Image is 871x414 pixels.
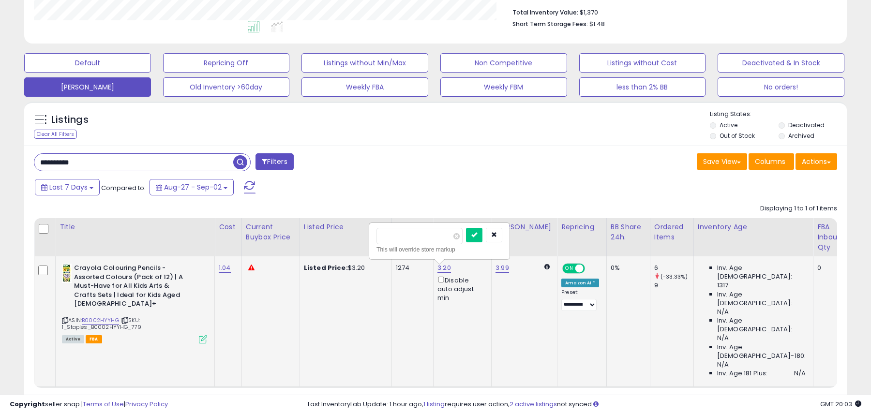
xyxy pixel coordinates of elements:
div: 6 [654,264,693,272]
label: Archived [788,132,814,140]
button: Weekly FBM [440,77,567,97]
span: N/A [717,360,729,369]
label: Active [720,121,737,129]
div: Title [60,222,210,232]
div: Min Price [437,222,487,232]
b: Crayola Colouring Pencils - Assorted Colours (Pack of 12) | A Must-Have for All Kids Arts & Craft... [74,264,192,311]
label: Deactivated [788,121,825,129]
button: [PERSON_NAME] [24,77,151,97]
div: Inventory Age [698,222,809,232]
small: (-33.33%) [661,273,688,281]
button: Weekly FBA [301,77,428,97]
div: 0 [817,264,843,272]
button: Listings without Cost [579,53,706,73]
div: Disable auto adjust min [437,275,484,302]
div: This will override store markup [376,245,502,254]
button: Old Inventory >60day [163,77,290,97]
li: $1,370 [512,6,830,17]
span: OFF [584,265,599,273]
a: Privacy Policy [125,399,168,409]
span: Inv. Age [DEMOGRAPHIC_DATA]-180: [717,343,806,360]
button: Aug-27 - Sep-02 [150,179,234,195]
span: Inv. Age 181 Plus: [717,369,768,378]
div: Ordered Items [654,222,690,242]
div: seller snap | | [10,400,168,409]
span: All listings currently available for purchase on Amazon [62,335,84,343]
p: Listing States: [710,110,846,119]
span: Last 7 Days [49,182,88,192]
span: N/A [717,308,729,316]
div: Listed Price [304,222,388,232]
div: Fulfillable Quantity [396,222,429,242]
h5: Listings [51,113,89,127]
div: Preset: [561,289,599,311]
button: Last 7 Days [35,179,100,195]
span: Inv. Age [DEMOGRAPHIC_DATA]: [717,290,806,308]
div: Displaying 1 to 1 of 1 items [760,204,837,213]
b: Listed Price: [304,263,348,272]
label: Out of Stock [720,132,755,140]
span: Inv. Age [DEMOGRAPHIC_DATA]: [717,264,806,281]
span: N/A [794,369,806,378]
div: ASIN: [62,264,207,342]
div: Amazon AI * [561,279,599,287]
a: 3.99 [496,263,509,273]
button: Non Competitive [440,53,567,73]
a: Terms of Use [83,399,124,409]
b: Total Inventory Value: [512,8,578,16]
a: 2 active listings [510,399,557,409]
span: 1317 [717,281,729,290]
a: 1.04 [219,263,231,273]
span: ON [563,265,575,273]
button: Repricing Off [163,53,290,73]
a: B0002HYYHG [82,316,119,325]
div: Repricing [561,222,602,232]
span: N/A [717,334,729,342]
a: 1 listing [423,399,445,409]
div: [PERSON_NAME] [496,222,553,232]
div: Clear All Filters [34,130,77,139]
button: Actions [796,153,837,170]
strong: Copyright [10,399,45,409]
span: 2025-09-10 20:03 GMT [820,399,861,409]
div: Cost [219,222,238,232]
div: Last InventoryLab Update: 1 hour ago, requires user action, not synced. [308,400,861,409]
div: 0% [611,264,643,272]
span: Aug-27 - Sep-02 [164,182,222,192]
button: Filters [255,153,293,170]
div: $3.20 [304,264,384,272]
button: Deactivated & In Stock [718,53,844,73]
div: Current Buybox Price [246,222,296,242]
span: Inv. Age [DEMOGRAPHIC_DATA]: [717,316,806,334]
span: Columns [755,157,785,166]
div: 9 [654,281,693,290]
button: Default [24,53,151,73]
span: $1.48 [589,19,605,29]
button: Listings without Min/Max [301,53,428,73]
button: No orders! [718,77,844,97]
div: BB Share 24h. [611,222,646,242]
button: less than 2% BB [579,77,706,97]
b: Short Term Storage Fees: [512,20,588,28]
a: 3.20 [437,263,451,273]
button: Columns [749,153,794,170]
div: 1274 [396,264,426,272]
img: 413hKQ6uquS._SL40_.jpg [62,264,72,283]
div: FBA inbound Qty [817,222,846,252]
span: Compared to: [101,183,146,192]
span: | SKU: 1_Staples_B0002HYYHG_779 [62,316,141,331]
button: Save View [697,153,747,170]
span: FBA [86,335,102,343]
